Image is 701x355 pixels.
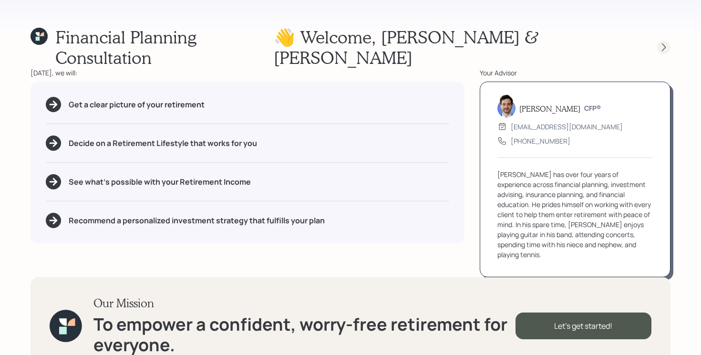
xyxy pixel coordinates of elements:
div: Let's get started! [515,313,651,339]
h5: See what's possible with your Retirement Income [69,177,251,187]
div: Your Advisor [480,68,670,78]
div: [PHONE_NUMBER] [511,136,570,146]
div: [PERSON_NAME] has over four years of experience across financial planning, investment advising, i... [497,169,653,260]
h5: Recommend a personalized investment strategy that fulfills your plan [69,216,325,225]
h6: CFP® [584,104,601,113]
h1: Financial Planning Consultation [55,27,274,68]
h5: [PERSON_NAME] [519,104,580,113]
h5: Get a clear picture of your retirement [69,100,205,109]
div: [EMAIL_ADDRESS][DOMAIN_NAME] [511,122,623,132]
img: jonah-coleman-headshot.png [497,94,515,117]
h5: Decide on a Retirement Lifestyle that works for you [69,139,257,148]
h1: 👋 Welcome , [PERSON_NAME] & [PERSON_NAME] [274,27,640,68]
h1: To empower a confident, worry-free retirement for everyone. [93,314,515,355]
h3: Our Mission [93,296,515,310]
div: [DATE], we will: [31,68,464,78]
